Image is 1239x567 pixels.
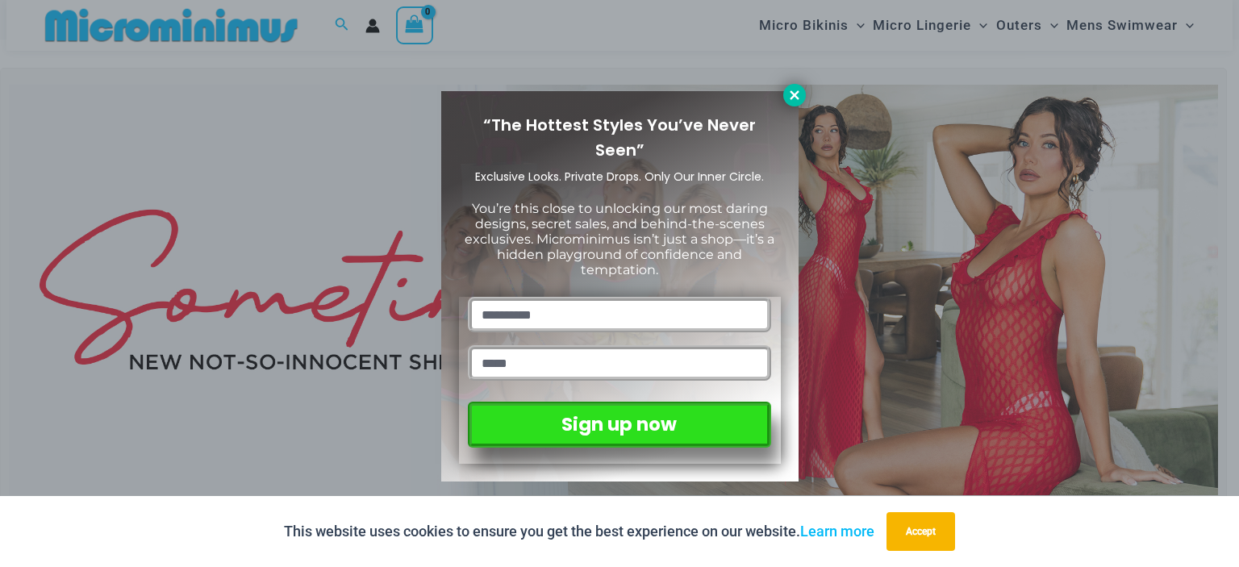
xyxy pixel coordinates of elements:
[783,84,806,106] button: Close
[800,523,874,540] a: Learn more
[886,512,955,551] button: Accept
[483,114,756,161] span: “The Hottest Styles You’ve Never Seen”
[465,201,774,278] span: You’re this close to unlocking our most daring designs, secret sales, and behind-the-scenes exclu...
[284,519,874,544] p: This website uses cookies to ensure you get the best experience on our website.
[468,402,770,448] button: Sign up now
[475,169,764,185] span: Exclusive Looks. Private Drops. Only Our Inner Circle.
